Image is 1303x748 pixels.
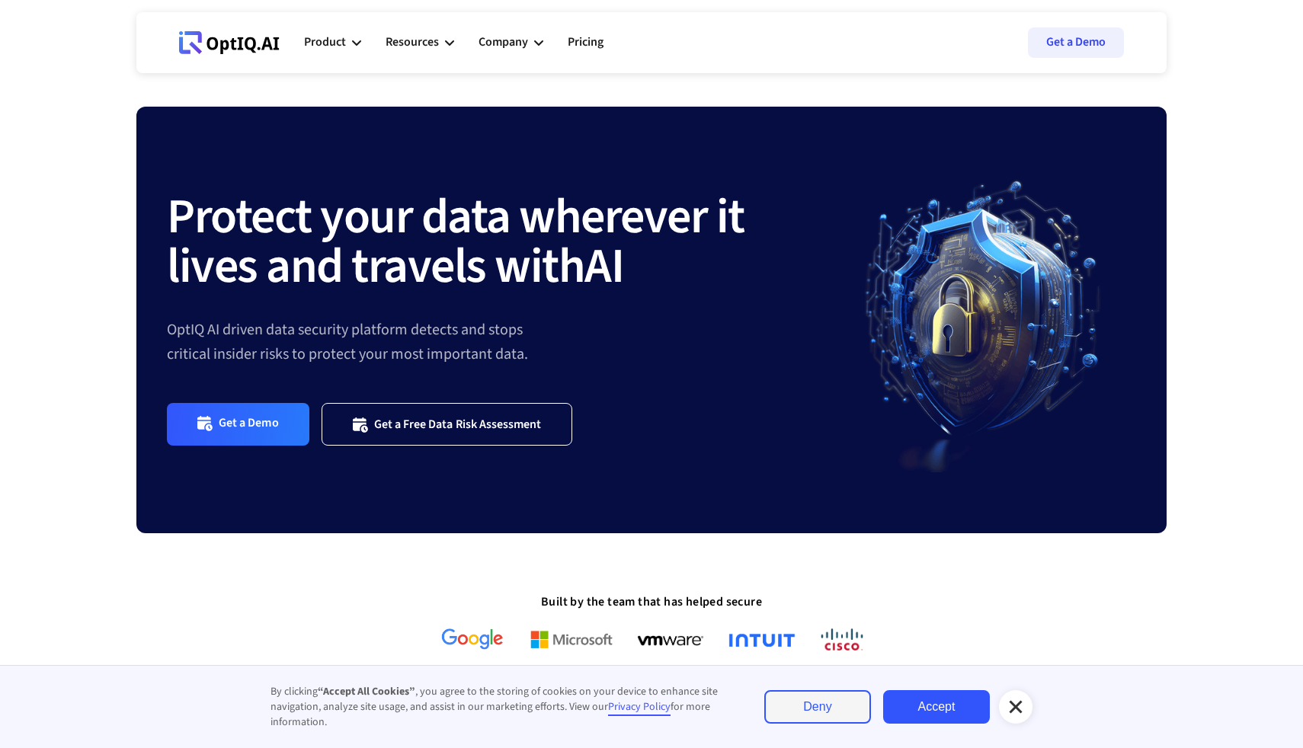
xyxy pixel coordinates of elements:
[374,417,542,432] div: Get a Free Data Risk Assessment
[219,415,279,433] div: Get a Demo
[167,403,309,445] a: Get a Demo
[322,403,573,445] a: Get a Free Data Risk Assessment
[386,32,439,53] div: Resources
[479,32,528,53] div: Company
[179,53,180,54] div: Webflow Homepage
[386,20,454,66] div: Resources
[608,699,671,716] a: Privacy Policy
[318,684,415,699] strong: “Accept All Cookies”
[883,690,990,724] a: Accept
[584,232,623,302] strong: AI
[479,20,543,66] div: Company
[1028,27,1124,58] a: Get a Demo
[304,20,361,66] div: Product
[167,182,744,302] strong: Protect your data wherever it lives and travels with
[541,593,762,610] strong: Built by the team that has helped secure
[271,684,734,730] div: By clicking , you agree to the storing of cookies on your device to enhance site navigation, anal...
[764,690,871,724] a: Deny
[179,20,280,66] a: Webflow Homepage
[568,20,603,66] a: Pricing
[304,32,346,53] div: Product
[167,318,831,366] div: OptIQ AI driven data security platform detects and stops critical insider risks to protect your m...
